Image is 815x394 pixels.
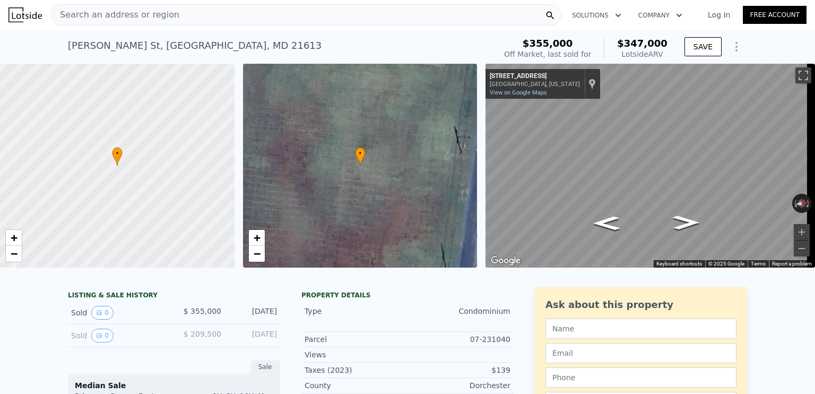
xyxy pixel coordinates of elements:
div: 07-231040 [407,334,510,345]
div: Sold [71,306,166,320]
button: Zoom in [794,224,810,240]
div: [STREET_ADDRESS] [490,72,580,81]
button: Reset the view [792,198,812,209]
path: Go North, High St [661,212,711,233]
div: $139 [407,365,510,375]
span: $347,000 [617,38,667,49]
div: [GEOGRAPHIC_DATA], [US_STATE] [490,81,580,88]
span: + [11,231,18,244]
button: Zoom out [794,241,810,256]
a: Log In [695,10,743,20]
a: Open this area in Google Maps (opens a new window) [488,254,523,268]
path: Go South, High St [582,213,631,234]
a: Report a problem [772,261,812,267]
div: Views [305,349,407,360]
span: + [253,231,260,244]
button: View historical data [91,329,114,342]
div: Condominium [407,306,510,316]
button: Show Options [726,36,747,57]
span: − [11,247,18,260]
div: Map [485,64,815,268]
a: Zoom out [249,246,265,262]
button: Keyboard shortcuts [656,260,702,268]
a: Show location on map [588,78,596,90]
div: Ask about this property [545,297,736,312]
span: © 2025 Google [708,261,744,267]
img: Google [488,254,523,268]
div: County [305,380,407,391]
div: Parcel [305,334,407,345]
input: Email [545,343,736,363]
span: $ 355,000 [184,307,221,315]
span: • [355,149,366,158]
a: Terms (opens in new tab) [751,261,766,267]
img: Lotside [8,7,42,22]
div: Sale [250,360,280,374]
div: LISTING & SALE HISTORY [68,291,280,302]
div: Property details [301,291,514,299]
button: SAVE [684,37,722,56]
input: Phone [545,367,736,388]
a: Free Account [743,6,807,24]
a: View on Google Maps [490,89,547,96]
button: Company [630,6,691,25]
div: Street View [485,64,815,268]
span: Search an address or region [51,8,179,21]
div: Off Market, last sold for [504,49,591,59]
input: Name [545,319,736,339]
div: Taxes (2023) [305,365,407,375]
div: [DATE] [230,306,277,320]
span: $355,000 [523,38,573,49]
span: $ 209,500 [184,330,221,338]
div: • [112,147,123,166]
div: Median Sale [75,380,273,391]
span: − [253,247,260,260]
div: [DATE] [230,329,277,342]
div: Sold [71,329,166,342]
div: Type [305,306,407,316]
div: Lotside ARV [617,49,667,59]
button: Solutions [563,6,630,25]
a: Zoom in [6,230,22,246]
button: Toggle fullscreen view [795,67,811,83]
button: Rotate counterclockwise [792,194,798,213]
span: • [112,149,123,158]
div: Dorchester [407,380,510,391]
a: Zoom out [6,246,22,262]
button: View historical data [91,306,114,320]
div: [PERSON_NAME] St , [GEOGRAPHIC_DATA] , MD 21613 [68,38,322,53]
div: • [355,147,366,166]
button: Rotate clockwise [806,194,812,213]
a: Zoom in [249,230,265,246]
